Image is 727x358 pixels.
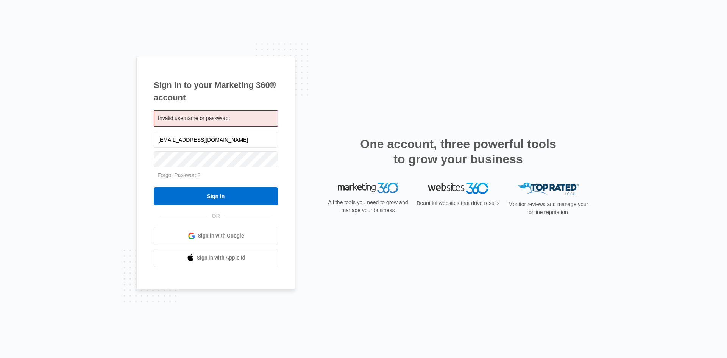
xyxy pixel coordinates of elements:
[428,183,488,194] img: Websites 360
[158,115,230,121] span: Invalid username or password.
[197,254,245,262] span: Sign in with Apple Id
[326,199,410,214] p: All the tools you need to grow and manage your business
[506,200,591,216] p: Monitor reviews and manage your online reputation
[154,187,278,205] input: Sign In
[154,227,278,245] a: Sign in with Google
[154,249,278,267] a: Sign in with Apple Id
[338,183,398,193] img: Marketing 360
[416,199,501,207] p: Beautiful websites that drive results
[198,232,244,240] span: Sign in with Google
[154,132,278,148] input: Email
[207,212,225,220] span: OR
[158,172,201,178] a: Forgot Password?
[518,183,579,195] img: Top Rated Local
[358,136,559,167] h2: One account, three powerful tools to grow your business
[154,79,278,104] h1: Sign in to your Marketing 360® account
